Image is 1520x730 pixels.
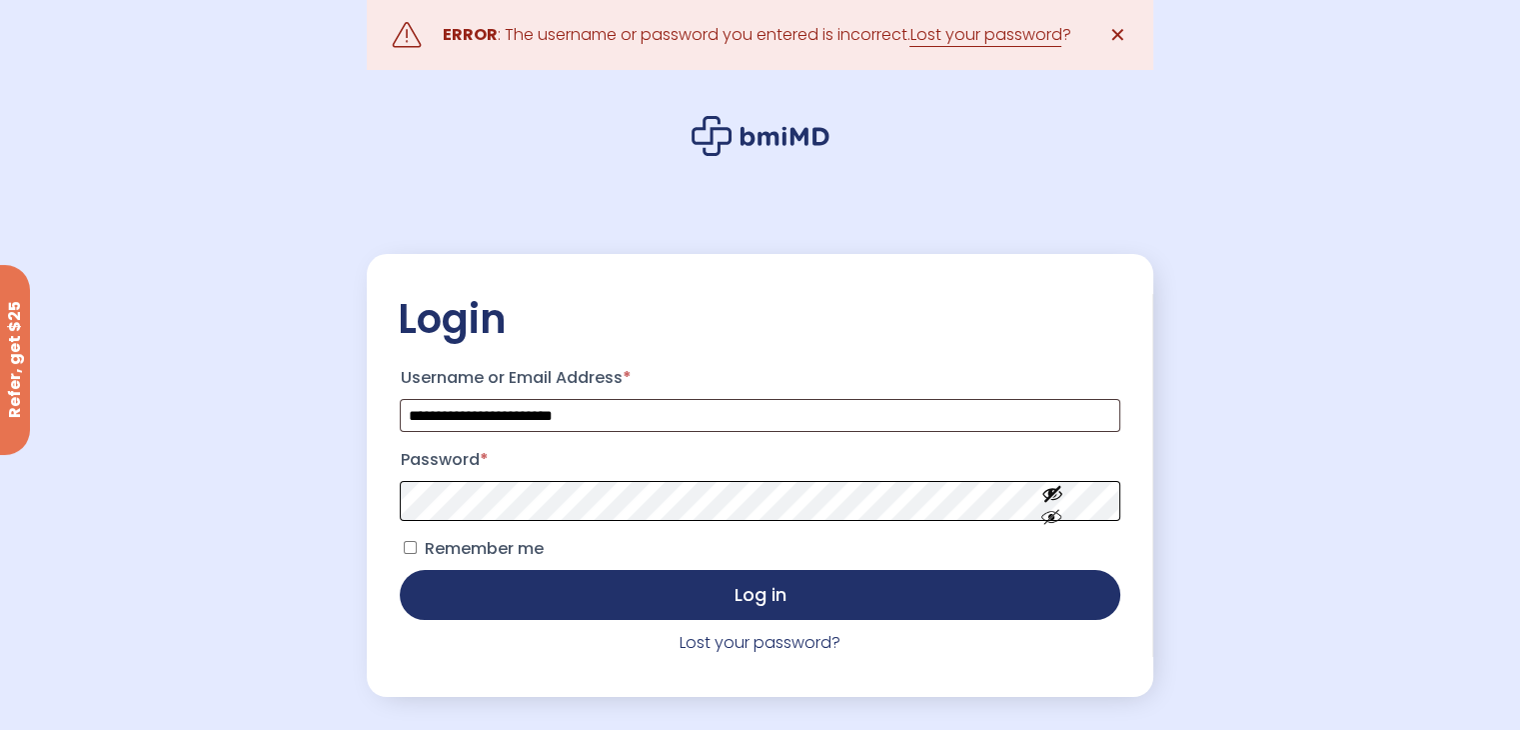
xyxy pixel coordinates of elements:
[400,444,1119,476] label: Password
[996,467,1108,536] button: Show password
[404,541,417,554] input: Remember me
[1109,21,1126,49] span: ✕
[424,537,543,560] span: Remember me
[442,21,1070,49] div: : The username or password you entered is incorrect. ?
[909,23,1061,47] a: Lost your password
[680,631,840,654] a: Lost your password?
[442,23,497,46] strong: ERROR
[397,294,1122,344] h2: Login
[1098,15,1138,55] a: ✕
[400,362,1119,394] label: Username or Email Address
[400,570,1119,620] button: Log in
